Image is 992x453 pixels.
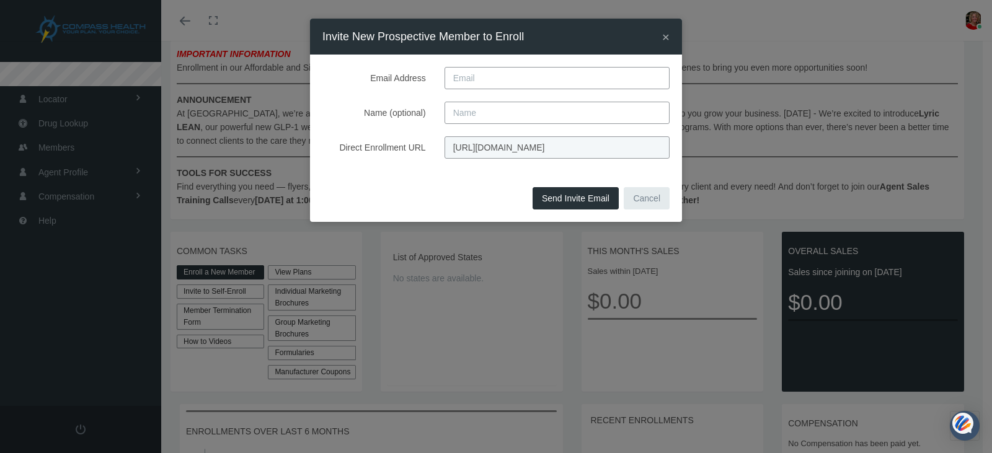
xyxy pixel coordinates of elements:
button: Cancel [624,187,670,209]
label: Direct Enrollment URL [313,136,435,159]
button: Close [662,30,670,43]
h4: Invite New Prospective Member to Enroll [322,28,524,45]
img: svg+xml;base64,PHN2ZyB3aWR0aD0iNDQiIGhlaWdodD0iNDQiIHZpZXdCb3g9IjAgMCA0NCA0NCIgZmlsbD0ibm9uZSIgeG... [952,411,973,434]
div: Open Intercom Messenger [950,411,980,441]
label: Email Address [313,67,435,89]
input: Email [445,67,670,89]
input: Direct Enrollment URL [445,136,670,159]
span: × [662,30,670,44]
label: Name (optional) [313,102,435,124]
input: Name [445,102,670,124]
button: Send Invite Email [533,187,619,209]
